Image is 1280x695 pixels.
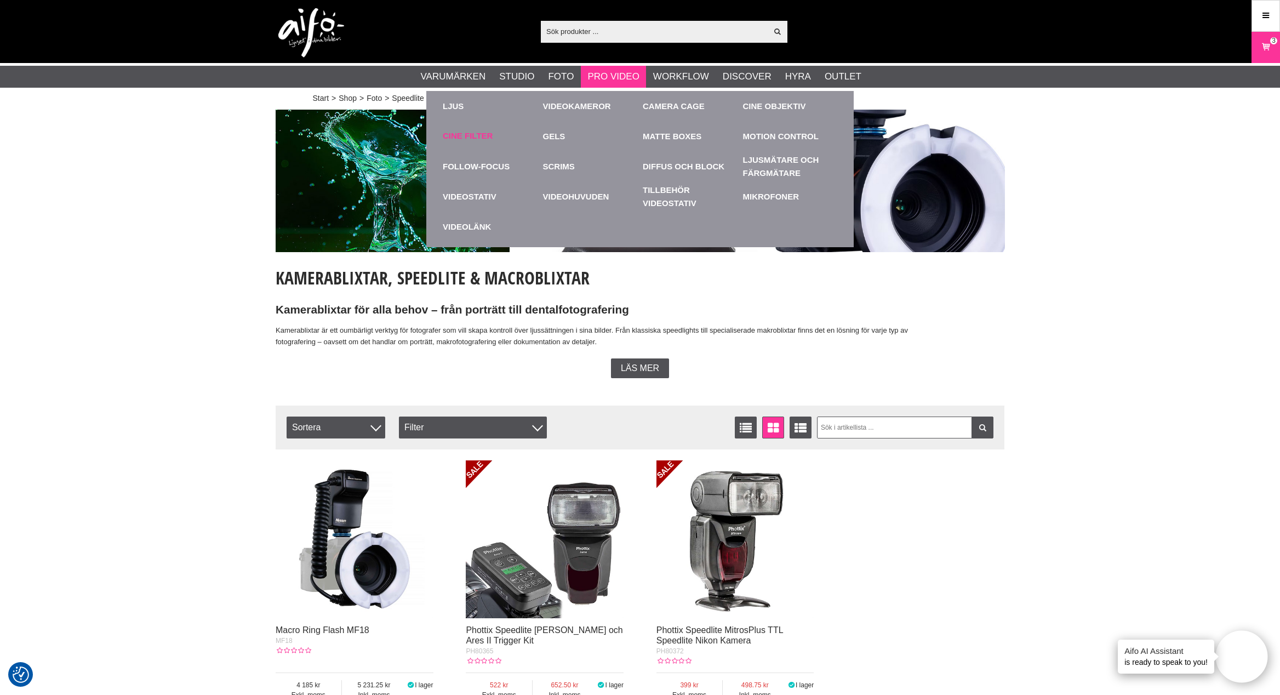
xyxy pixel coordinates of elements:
[643,181,738,212] a: Tillbehör Videostativ
[656,680,723,690] span: 399
[541,23,767,39] input: Sök produkter ...
[367,93,382,104] a: Foto
[276,637,293,645] span: MF18
[723,70,772,84] a: Discover
[406,681,415,689] i: I lager
[276,110,510,252] img: Annons:001 ban-foto-speedlight-001.jpg
[359,93,364,104] span: >
[342,680,407,690] span: 5 231.25
[13,665,29,685] button: Samtyckesinställningar
[415,681,433,689] span: I lager
[466,625,622,645] a: Phottix Speedlite [PERSON_NAME] och Ares II Trigger Kit
[656,647,684,655] span: PH80372
[276,646,311,656] div: Kundbetyg: 0
[276,302,933,318] h2: Kamerablixtar för alla behov – från porträtt till dentalfotografering
[597,681,605,689] i: I lager
[787,681,796,689] i: I lager
[276,625,369,635] a: Macro Ring Flash MF18
[743,91,838,121] a: Cine Objektiv
[276,266,933,290] h1: Kamerablixtar, Speedlite & Macroblixtar
[656,625,783,645] a: Phottix Speedlite MitrosPlus TTL Speedlite Nikon Kamera
[972,417,993,438] a: Filtrera
[1252,35,1279,60] a: 3
[771,110,1005,252] img: Annons:004 ban-foto-speedlight-004b.jpg
[1272,36,1276,45] span: 3
[533,680,597,690] span: 652.50
[825,70,861,84] a: Outlet
[762,417,784,438] a: Fönstervisning
[723,680,787,690] span: 498.75
[743,121,838,151] a: Motion Control
[587,70,639,84] a: Pro Video
[287,417,385,438] span: Sortera
[1118,640,1214,674] div: is ready to speak to you!
[385,93,389,104] span: >
[743,181,838,212] a: Mikrofoner
[817,417,994,438] input: Sök i artikellista ...
[443,91,538,121] a: Ljus
[643,151,738,181] a: Diffus och Block
[543,91,638,121] a: Videokameror
[543,151,638,181] a: Scrims
[790,417,812,438] a: Utökad listvisning
[656,460,814,618] img: Phottix Speedlite MitrosPlus TTL Speedlite Nikon Kamera
[1124,645,1208,657] h4: Aifo AI Assistant
[466,647,493,655] span: PH80365
[278,8,344,58] img: logo.png
[13,666,29,683] img: Revisit consent button
[499,70,534,84] a: Studio
[443,181,538,212] a: Videostativ
[276,680,341,690] span: 4 185
[785,70,811,84] a: Hyra
[399,417,547,438] div: Filter
[543,121,638,151] a: Gels
[605,681,624,689] span: I lager
[276,460,433,618] img: Macro Ring Flash MF18
[735,417,757,438] a: Listvisning
[653,70,709,84] a: Workflow
[466,460,624,618] img: Phottix Speedlite Juno Blixt och Ares II Trigger Kit
[313,93,329,104] a: Start
[466,680,532,690] span: 522
[643,121,738,151] a: Matte Boxes
[543,181,638,212] a: Videohuvuden
[339,93,357,104] a: Shop
[443,130,493,143] a: Cine Filter
[332,93,336,104] span: >
[392,93,447,104] a: Speedlite Blixtar
[421,70,486,84] a: Varumärken
[621,363,659,373] span: Läs mer
[443,212,538,242] a: Videolänk
[796,681,814,689] span: I lager
[276,325,933,348] p: Kamerablixtar är ett oumbärligt verktyg för fotografer som vill skapa kontroll över ljussättninge...
[743,151,838,181] a: Ljusmätare och Färgmätare
[443,151,538,181] a: Follow-Focus
[656,656,692,666] div: Kundbetyg: 0
[466,656,501,666] div: Kundbetyg: 0
[643,91,738,121] a: Camera Cage
[548,70,574,84] a: Foto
